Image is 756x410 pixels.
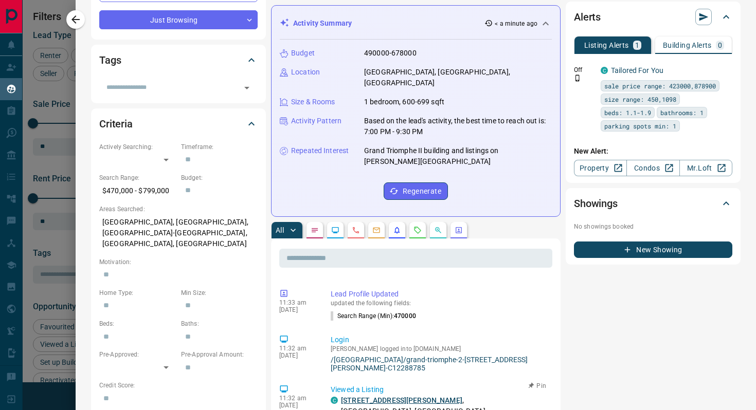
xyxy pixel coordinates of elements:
div: Just Browsing [99,10,258,29]
svg: Notes [311,226,319,234]
p: Budget [291,48,315,59]
p: Motivation: [99,257,258,267]
div: Activity Summary< a minute ago [280,14,552,33]
p: 11:32 am [279,345,315,352]
svg: Listing Alerts [393,226,401,234]
button: New Showing [574,241,732,258]
p: Grand Triomphe II building and listings on [PERSON_NAME][GEOGRAPHIC_DATA] [364,145,552,167]
button: Regenerate [384,182,448,200]
p: Pre-Approved: [99,350,176,359]
button: Open [240,81,254,95]
p: Viewed a Listing [331,384,548,395]
svg: Opportunities [434,226,442,234]
div: Alerts [574,5,732,29]
p: 1 [635,42,639,49]
p: [GEOGRAPHIC_DATA], [GEOGRAPHIC_DATA], [GEOGRAPHIC_DATA]-[GEOGRAPHIC_DATA], [GEOGRAPHIC_DATA], [GE... [99,214,258,252]
svg: Requests [413,226,422,234]
p: No showings booked [574,222,732,231]
p: Budget: [181,173,258,182]
p: Beds: [99,319,176,328]
p: 1 bedroom, 600-699 sqft [364,97,444,107]
p: [PERSON_NAME] logged into [DOMAIN_NAME] [331,345,548,352]
a: Mr.Loft [679,160,732,176]
span: bathrooms: 1 [660,107,704,118]
div: Showings [574,191,732,216]
p: Lead Profile Updated [331,289,548,300]
div: Tags [99,48,258,72]
h2: Criteria [99,116,133,132]
p: Search Range (Min) : [331,311,416,321]
p: [DATE] [279,306,315,313]
p: Building Alerts [663,42,712,49]
svg: Push Notification Only [574,74,581,82]
span: size range: 450,1098 [604,94,676,104]
p: Login [331,334,548,345]
svg: Lead Browsing Activity [331,226,339,234]
a: Condos [626,160,679,176]
span: 470000 [394,312,416,320]
div: condos.ca [601,67,608,74]
svg: Emails [372,226,381,234]
button: Pin [523,381,552,390]
span: parking spots min: 1 [604,121,676,131]
p: Credit Score: [99,381,258,390]
svg: Calls [352,226,360,234]
p: [DATE] [279,352,315,359]
p: 11:32 am [279,395,315,402]
span: beds: 1.1-1.9 [604,107,651,118]
p: Actively Searching: [99,142,176,152]
p: Baths: [181,319,258,328]
h2: Tags [99,52,121,68]
p: Location [291,67,320,78]
p: New Alert: [574,146,732,157]
p: Timeframe: [181,142,258,152]
p: Pre-Approval Amount: [181,350,258,359]
svg: Agent Actions [455,226,463,234]
p: < a minute ago [495,19,537,28]
p: Based on the lead's activity, the best time to reach out is: 7:00 PM - 9:30 PM [364,116,552,137]
a: Property [574,160,627,176]
a: /[GEOGRAPHIC_DATA]/grand-triomphe-2-[STREET_ADDRESS][PERSON_NAME]-C12288785 [331,356,548,372]
div: condos.ca [331,397,338,404]
p: Areas Searched: [99,204,258,214]
p: 490000-678000 [364,48,417,59]
h2: Showings [574,195,618,212]
p: Listing Alerts [584,42,629,49]
p: Search Range: [99,173,176,182]
p: [DATE] [279,402,315,409]
p: Home Type: [99,288,176,297]
p: 0 [718,42,722,49]
p: Off [574,65,595,74]
h2: Alerts [574,9,601,25]
p: All [276,227,284,234]
a: Tailored For You [611,66,663,74]
p: 11:33 am [279,299,315,306]
p: [GEOGRAPHIC_DATA], [GEOGRAPHIC_DATA], [GEOGRAPHIC_DATA] [364,67,552,88]
p: updated the following fields: [331,300,548,307]
p: Activity Pattern [291,116,341,126]
div: Criteria [99,111,258,136]
p: Repeated Interest [291,145,349,156]
p: Activity Summary [293,18,352,29]
span: sale price range: 423000,878900 [604,81,716,91]
a: [STREET_ADDRESS][PERSON_NAME] [341,396,462,404]
p: Min Size: [181,288,258,297]
p: Size & Rooms [291,97,335,107]
p: $470,000 - $799,000 [99,182,176,199]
